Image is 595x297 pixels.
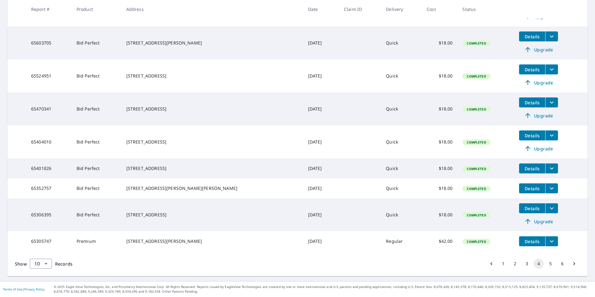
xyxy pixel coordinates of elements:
[126,238,298,244] div: [STREET_ADDRESS][PERSON_NAME]
[3,287,22,291] a: Terms of Use
[523,186,541,191] span: Details
[519,78,558,87] a: Upgrade
[26,198,72,231] td: 65306395
[126,165,298,172] div: [STREET_ADDRESS]
[523,205,541,211] span: Details
[126,212,298,218] div: [STREET_ADDRESS]
[126,40,298,46] div: [STREET_ADDRESS][PERSON_NAME]
[26,125,72,158] td: 65404010
[15,261,27,267] span: Show
[381,26,422,59] td: Quick
[463,74,490,78] span: Completed
[422,26,457,59] td: $18.00
[422,178,457,198] td: $18.00
[569,259,579,269] button: Go to next page
[381,125,422,158] td: Quick
[422,59,457,92] td: $18.00
[557,259,567,269] button: Go to page 6
[54,285,592,294] p: © 2025 Eagle View Technologies, Inc. and Pictometry International Corp. All Rights Reserved. Repo...
[24,287,45,291] a: Privacy Policy
[26,59,72,92] td: 65524951
[26,26,72,59] td: 65603705
[519,216,558,226] a: Upgrade
[55,261,73,267] span: Records
[523,34,541,40] span: Details
[72,26,121,59] td: Bid Perfect
[126,106,298,112] div: [STREET_ADDRESS]
[381,158,422,178] td: Quick
[523,46,554,53] span: Upgrade
[523,218,554,225] span: Upgrade
[381,59,422,92] td: Quick
[510,259,520,269] button: Go to page 2
[519,64,545,74] button: detailsBtn-65524951
[381,178,422,198] td: Quick
[519,31,545,41] button: detailsBtn-65603705
[545,163,558,173] button: filesDropdownBtn-65401826
[303,231,339,251] td: [DATE]
[545,31,558,41] button: filesDropdownBtn-65603705
[30,255,52,272] div: 10
[72,198,121,231] td: Bid Perfect
[545,236,558,246] button: filesDropdownBtn-65305747
[422,231,457,251] td: $42.00
[303,198,339,231] td: [DATE]
[545,183,558,193] button: filesDropdownBtn-65352757
[519,203,545,213] button: detailsBtn-65306395
[72,92,121,125] td: Bid Perfect
[519,163,545,173] button: detailsBtn-65401826
[463,186,490,191] span: Completed
[381,198,422,231] td: Quick
[486,259,496,269] button: Go to previous page
[72,158,121,178] td: Bid Perfect
[26,231,72,251] td: 65305747
[422,158,457,178] td: $18.00
[519,130,545,140] button: detailsBtn-65404010
[534,259,544,269] button: page 4
[519,236,545,246] button: detailsBtn-65305747
[545,203,558,213] button: filesDropdownBtn-65306395
[519,111,558,120] a: Upgrade
[381,231,422,251] td: Regular
[463,167,490,171] span: Completed
[522,259,532,269] button: Go to page 3
[303,125,339,158] td: [DATE]
[303,158,339,178] td: [DATE]
[422,92,457,125] td: $18.00
[519,183,545,193] button: detailsBtn-65352757
[72,59,121,92] td: Bid Perfect
[303,26,339,59] td: [DATE]
[545,64,558,74] button: filesDropdownBtn-65524951
[72,231,121,251] td: Premium
[519,45,558,54] a: Upgrade
[523,166,541,172] span: Details
[422,125,457,158] td: $18.00
[523,100,541,106] span: Details
[545,130,558,140] button: filesDropdownBtn-65404010
[26,92,72,125] td: 65470341
[303,59,339,92] td: [DATE]
[523,79,554,86] span: Upgrade
[126,139,298,145] div: [STREET_ADDRESS]
[523,67,541,73] span: Details
[381,92,422,125] td: Quick
[519,144,558,153] a: Upgrade
[519,97,545,107] button: detailsBtn-65470341
[523,112,554,119] span: Upgrade
[546,259,555,269] button: Go to page 5
[463,41,490,45] span: Completed
[463,107,490,111] span: Completed
[72,125,121,158] td: Bid Perfect
[26,158,72,178] td: 65401826
[26,178,72,198] td: 65352757
[523,145,554,152] span: Upgrade
[463,239,490,244] span: Completed
[463,140,490,144] span: Completed
[126,185,298,191] div: [STREET_ADDRESS][PERSON_NAME][PERSON_NAME]
[30,259,52,269] div: Show 10 records
[422,198,457,231] td: $18.00
[303,178,339,198] td: [DATE]
[303,92,339,125] td: [DATE]
[485,259,580,269] nav: pagination navigation
[3,287,45,291] p: |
